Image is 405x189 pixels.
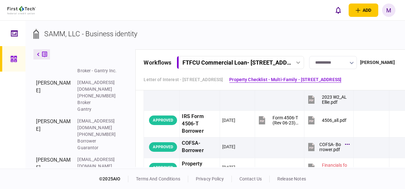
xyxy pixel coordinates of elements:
div: [PERSON_NAME] [360,59,395,66]
a: Letter of Interest - [STREET_ADDRESS] [144,76,223,83]
div: 2023 W2_AL Ellie.pdf [322,94,348,105]
div: workflows [144,58,171,67]
button: COFSA- Borrower.pdf [307,140,348,154]
button: 4506_all.pdf [307,113,346,127]
div: [PERSON_NAME] [36,79,71,113]
div: APPROVED [149,115,177,125]
div: IRS Form 4506-T Borrower [182,113,217,135]
div: [PHONE_NUMBER] [77,93,119,99]
button: open notifications list [331,3,345,17]
a: Property Checklist - Multi-Family - [STREET_ADDRESS] [229,76,341,83]
a: terms and conditions [136,176,180,181]
div: APPROVED [149,142,177,152]
a: release notes [277,176,306,181]
div: COFSA- Borrower.pdf [319,142,342,152]
div: [PERSON_NAME] [36,156,71,183]
div: APPROVED [149,163,177,172]
button: Financials for May 2025 - NYA Bakersfield, LLC.pdf [307,160,348,175]
div: Broker - Gantry Inc. [77,67,119,74]
button: 2023 W2_AL Ellie.pdf [307,92,348,107]
img: client company logo [7,6,36,14]
div: Borrower [77,138,119,144]
button: M [382,3,395,17]
div: COFSA- Borrower [182,140,217,154]
div: [DATE] [222,164,236,171]
div: [PERSON_NAME] [36,118,71,151]
div: [PHONE_NUMBER] [77,131,119,138]
button: Form 4506-T (Rev 06-23).pdf [257,113,299,127]
div: [DATE] [222,143,236,150]
div: © 2025 AIO [99,176,128,182]
div: Guarantor [77,144,119,151]
button: open adding identity options [349,3,378,17]
div: [EMAIL_ADDRESS][DOMAIN_NAME] [77,118,119,131]
div: [EMAIL_ADDRESS][DOMAIN_NAME] [77,156,119,170]
div: Form 4506-T (Rev 06-23).pdf [273,115,299,125]
div: 4506_all.pdf [322,118,346,123]
div: Financials for May 2025 - NYA Bakersfield, LLC.pdf [322,163,348,173]
div: Broker [77,99,119,106]
a: privacy policy [196,176,224,181]
div: Gantry [77,106,119,113]
div: FTFCU Commercial Loan - [STREET_ADDRESS] [182,59,291,66]
a: contact us [239,176,262,181]
button: FTFCU Commercial Loan- [STREET_ADDRESS] [177,56,304,69]
div: [DATE] [222,117,236,123]
div: SAMM, LLC - Business identity [44,29,137,39]
div: Property Operating Statements [182,160,217,182]
div: [EMAIL_ADDRESS][DOMAIN_NAME] [77,79,119,93]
